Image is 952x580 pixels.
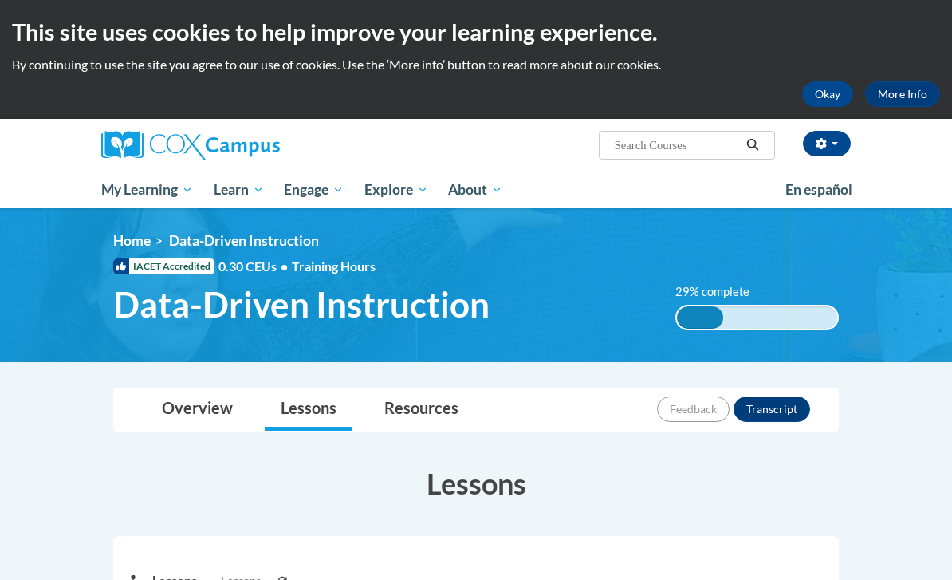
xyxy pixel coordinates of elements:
[802,81,853,107] button: Okay
[677,306,723,329] div: 29% complete
[775,173,863,207] a: En español
[203,172,274,208] a: Learn
[675,283,767,301] label: 29% complete
[113,232,151,249] a: Home
[613,136,741,155] input: Search Courses
[354,172,439,208] a: Explore
[657,397,730,422] button: Feedback
[292,258,376,274] span: Training Hours
[101,180,193,199] span: My Learning
[734,397,810,422] button: Transcript
[12,16,940,48] h2: This site uses cookies to help improve your learning experience.
[101,131,280,160] img: Cox Campus
[364,180,428,199] span: Explore
[169,232,319,249] span: Data-Driven Instruction
[113,283,490,326] span: Data-Driven Instruction
[146,389,249,431] a: Overview
[214,180,264,199] span: Learn
[741,136,765,155] button: Search
[113,258,214,274] span: IACET Accredited
[265,389,352,431] a: Lessons
[865,81,940,107] a: More Info
[448,180,502,199] span: About
[803,131,851,156] button: Account Settings
[218,258,292,275] span: 0.30 CEUs
[91,172,203,208] a: My Learning
[12,56,940,73] p: By continuing to use the site you agree to our use of cookies. Use the ‘More info’ button to read...
[281,258,288,274] span: •
[113,464,839,503] h3: Lessons
[101,131,335,160] a: Cox Campus
[273,172,354,208] a: Engage
[785,181,852,198] span: En español
[368,389,474,431] a: Resources
[439,172,513,208] a: About
[284,180,344,199] span: Engage
[89,172,863,208] div: Main menu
